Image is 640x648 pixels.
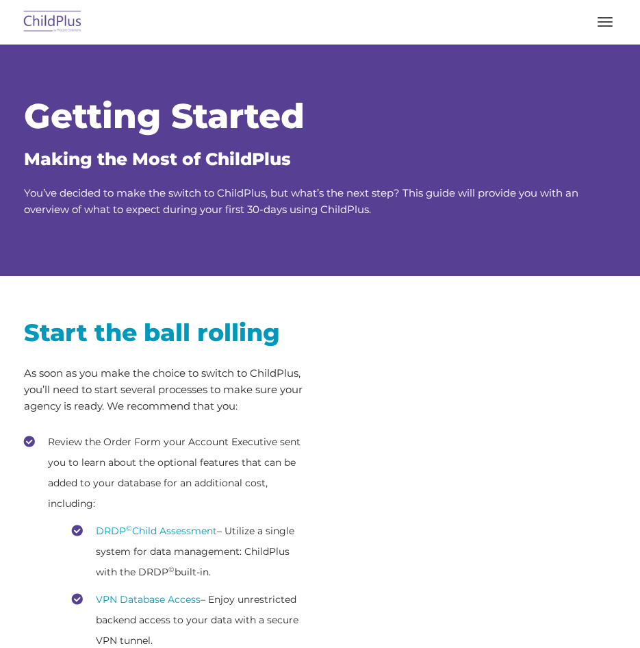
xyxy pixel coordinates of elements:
span: You’ve decided to make the switch to ChildPlus, but what’s the next step? This guide will provide... [24,186,578,216]
h2: Start the ball rolling [24,317,310,348]
li: – Utilize a single system for data management: ChildPlus with the DRDP built-in. [72,521,310,582]
sup: © [168,565,175,574]
img: ChildPlus by Procare Solutions [21,6,85,38]
span: Getting Started [24,95,305,137]
sup: © [126,524,132,533]
p: As soon as you make the choice to switch to ChildPlus, you’ll need to start several processes to ... [24,365,310,414]
span: Making the Most of ChildPlus [24,149,291,169]
a: DRDP©Child Assessment [96,525,217,537]
a: VPN Database Access [96,593,201,606]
